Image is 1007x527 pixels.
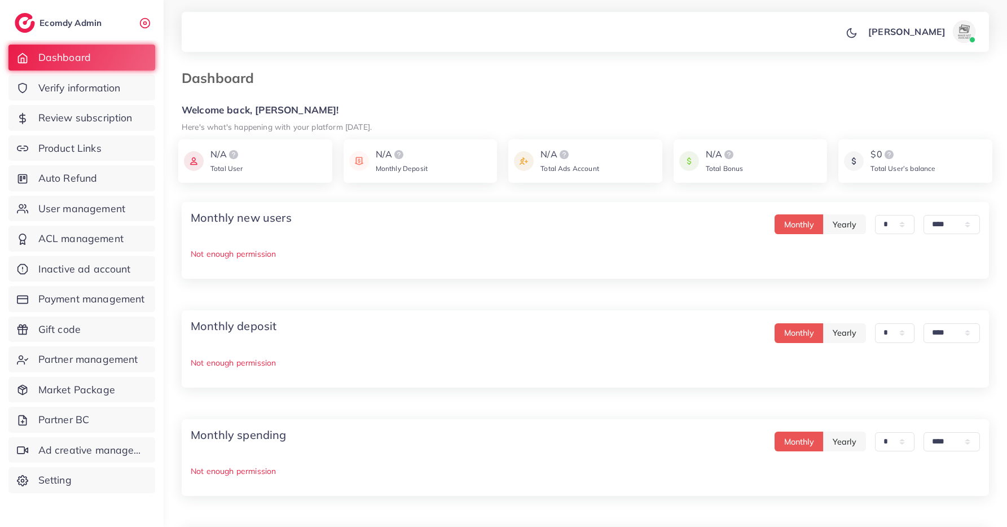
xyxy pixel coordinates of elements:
div: N/A [210,148,243,161]
span: Inactive ad account [38,262,131,276]
a: Ad creative management [8,437,155,463]
span: Partner management [38,352,138,367]
a: Product Links [8,135,155,161]
span: Review subscription [38,111,133,125]
div: N/A [540,148,599,161]
img: icon payment [184,148,204,174]
a: Partner BC [8,407,155,433]
span: Total Ads Account [540,164,599,173]
a: ACL management [8,226,155,252]
img: logo [882,148,896,161]
span: Auto Refund [38,171,98,186]
a: User management [8,196,155,222]
p: Not enough permission [191,247,980,261]
p: Not enough permission [191,356,980,370]
a: Setting [8,467,155,493]
button: Yearly [823,432,866,451]
h4: Monthly new users [191,211,292,225]
button: Monthly [775,432,824,451]
img: icon payment [844,148,864,174]
span: User management [38,201,125,216]
span: Ad creative management [38,443,147,458]
img: avatar [953,20,975,43]
span: Market Package [38,383,115,397]
div: $0 [870,148,935,161]
span: Verify information [38,81,121,95]
div: N/A [376,148,428,161]
a: Review subscription [8,105,155,131]
img: logo [557,148,571,161]
img: logo [392,148,406,161]
h4: Monthly spending [191,428,287,442]
button: Yearly [823,214,866,234]
span: Monthly Deposit [376,164,428,173]
button: Monthly [775,214,824,234]
h5: Welcome back, [PERSON_NAME]! [182,104,989,116]
span: ACL management [38,231,124,246]
span: Product Links [38,141,102,156]
a: [PERSON_NAME]avatar [862,20,980,43]
img: icon payment [679,148,699,174]
button: Yearly [823,323,866,343]
span: Setting [38,473,72,488]
a: Auto Refund [8,165,155,191]
img: logo [722,148,736,161]
a: Inactive ad account [8,256,155,282]
span: Total User’s balance [870,164,935,173]
img: icon payment [514,148,534,174]
a: Partner management [8,346,155,372]
span: Total Bonus [706,164,744,173]
div: N/A [706,148,744,161]
button: Monthly [775,323,824,343]
a: Verify information [8,75,155,101]
span: Total User [210,164,243,173]
img: logo [227,148,240,161]
h2: Ecomdy Admin [39,17,104,28]
a: Payment management [8,286,155,312]
span: Dashboard [38,50,91,65]
h3: Dashboard [182,70,263,86]
span: Payment management [38,292,145,306]
p: [PERSON_NAME] [868,25,946,38]
img: icon payment [349,148,369,174]
span: Gift code [38,322,81,337]
a: Dashboard [8,45,155,71]
span: Partner BC [38,412,90,427]
h4: Monthly deposit [191,319,276,333]
a: Market Package [8,377,155,403]
img: logo [15,13,35,33]
p: Not enough permission [191,464,980,478]
small: Here's what's happening with your platform [DATE]. [182,122,372,131]
a: logoEcomdy Admin [15,13,104,33]
a: Gift code [8,317,155,342]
